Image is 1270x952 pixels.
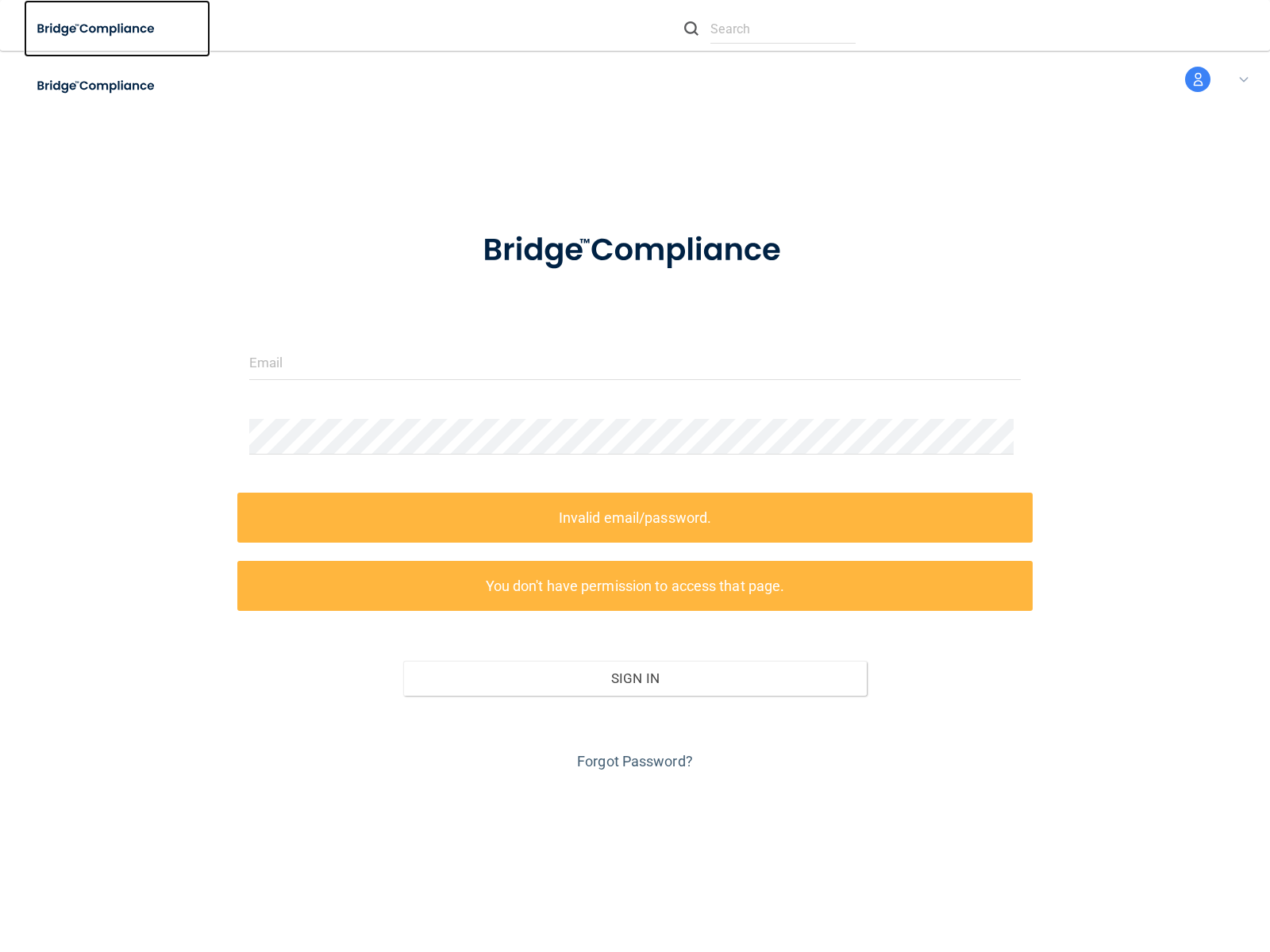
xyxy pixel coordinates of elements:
[1185,67,1210,92] img: avatar.17b06cb7.svg
[450,209,820,292] img: bridge_compliance_login_screen.278c3ca4.svg
[1239,77,1249,83] img: arrow-down.227dba2b.svg
[237,493,1033,543] label: Invalid email/password.
[24,70,170,102] img: bridge_compliance_login_screen.278c3ca4.svg
[577,753,693,770] a: Forgot Password?
[684,21,698,36] img: ic-search.3b580494.png
[24,13,170,45] img: bridge_compliance_login_screen.278c3ca4.svg
[237,561,1033,611] label: You don't have permission to access that page.
[249,344,1022,380] input: Email
[403,661,867,696] button: Sign In
[710,14,856,44] input: Search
